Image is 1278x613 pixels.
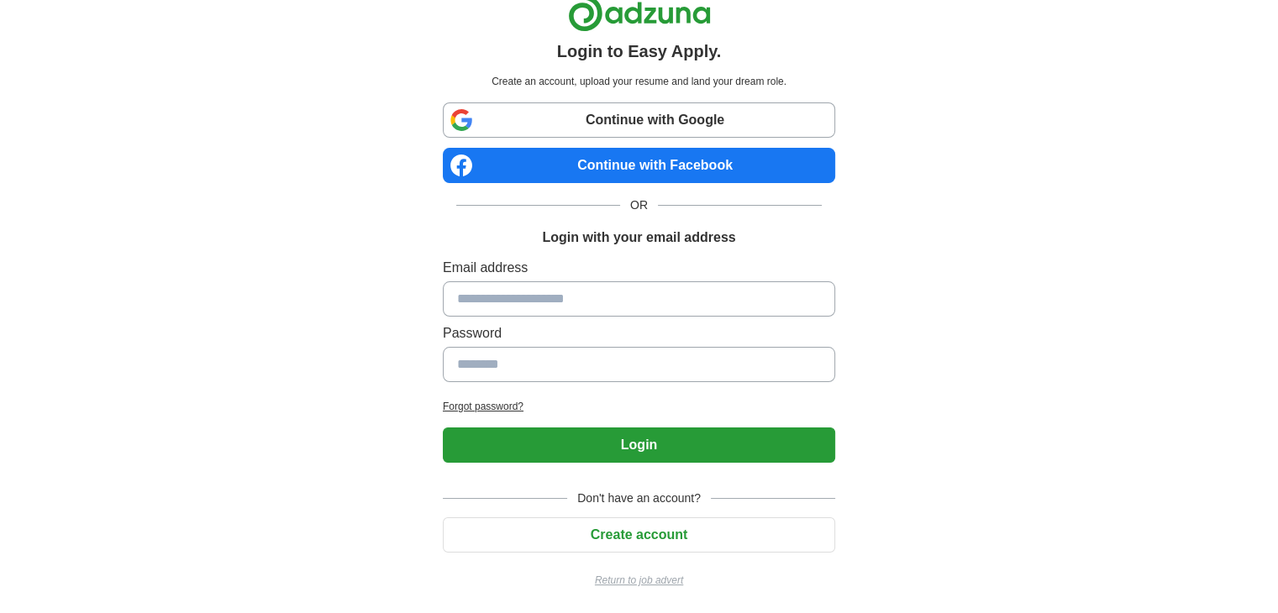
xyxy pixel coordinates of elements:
span: Don't have an account? [567,490,711,507]
a: Create account [443,527,835,542]
label: Password [443,323,835,343]
a: Forgot password? [443,399,835,414]
label: Email address [443,258,835,278]
p: Create an account, upload your resume and land your dream role. [446,74,832,89]
a: Continue with Facebook [443,148,835,183]
button: Create account [443,517,835,553]
h1: Login with your email address [542,228,735,248]
h1: Login to Easy Apply. [557,39,722,64]
a: Continue with Google [443,102,835,138]
button: Login [443,427,835,463]
a: Return to job advert [443,573,835,588]
span: OR [620,196,658,214]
